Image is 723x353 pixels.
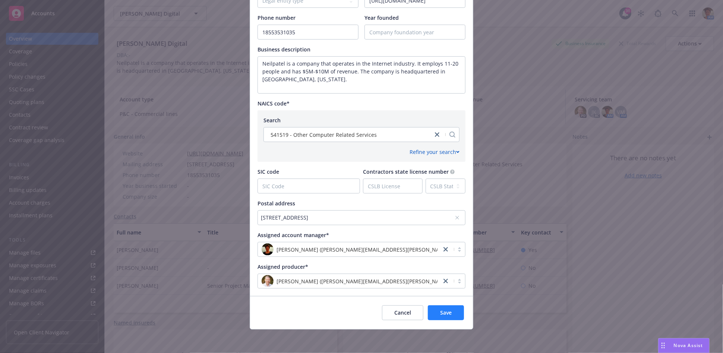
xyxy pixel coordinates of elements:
[277,277,493,285] span: [PERSON_NAME] ([PERSON_NAME][EMAIL_ADDRESS][PERSON_NAME][DOMAIN_NAME])
[258,168,279,175] span: SIC code
[262,275,274,287] img: photo
[258,179,360,193] input: SIC Code
[258,263,308,270] span: Assigned producer*
[441,277,450,286] a: close
[365,25,465,39] input: Company foundation year
[674,342,703,349] span: Nova Assist
[658,338,710,353] button: Nova Assist
[258,56,465,94] textarea: Enter business description
[364,14,399,21] span: Year founded
[363,168,449,175] span: Contractors state license number
[277,246,493,253] span: [PERSON_NAME] ([PERSON_NAME][EMAIL_ADDRESS][PERSON_NAME][DOMAIN_NAME])
[440,309,452,316] span: Save
[433,130,442,139] a: close
[428,305,464,320] button: Save
[262,243,438,255] span: photo[PERSON_NAME] ([PERSON_NAME][EMAIL_ADDRESS][PERSON_NAME][DOMAIN_NAME])
[258,200,295,207] span: Postal address
[271,131,377,139] span: 541519 - Other Computer Related Services
[263,117,281,124] span: Search
[659,338,668,353] div: Drag to move
[258,231,329,239] span: Assigned account manager*
[262,243,274,255] img: photo
[394,309,411,316] span: Cancel
[258,14,296,21] span: Phone number
[261,214,455,221] div: [STREET_ADDRESS]
[441,245,450,254] a: close
[363,179,422,193] input: CSLB License
[258,100,290,107] span: NAICS code*
[410,148,460,156] div: Refine your search
[258,210,465,225] button: [STREET_ADDRESS]
[268,131,429,139] span: 541519 - Other Computer Related Services
[262,275,438,287] span: photo[PERSON_NAME] ([PERSON_NAME][EMAIL_ADDRESS][PERSON_NAME][DOMAIN_NAME])
[258,25,358,39] input: Enter phone number
[258,46,310,53] span: Business description
[382,305,423,320] button: Cancel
